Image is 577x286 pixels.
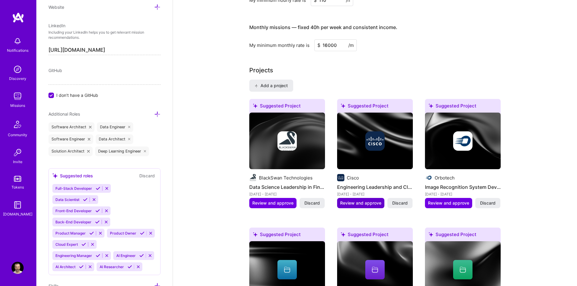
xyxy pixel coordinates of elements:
i: Accept [139,253,144,258]
div: Software Architect [48,122,95,132]
div: Invite [13,159,22,165]
div: Projects [249,66,273,75]
img: cover [337,113,413,169]
h4: Image Recognition System Development [425,183,501,191]
div: Solution Architect [48,146,93,156]
span: AI Engineer [116,253,136,258]
i: Reject [148,231,153,235]
button: Discard [387,198,413,208]
span: Full-Stack Developer [55,186,92,191]
button: Discard [300,198,325,208]
div: BlackSwan Technologies [259,175,313,181]
i: Reject [148,253,152,258]
i: icon SuggestedTeams [429,232,433,237]
span: AI Researcher [100,265,124,269]
img: Company logo [365,131,385,151]
img: User Avatar [12,262,24,274]
i: Accept [81,242,86,247]
h4: Data Science Leadership in Finance [249,183,325,191]
div: Discovery [9,75,26,82]
div: [DATE] - [DATE] [425,191,501,197]
div: Orbotech [435,175,455,181]
a: User Avatar [10,262,25,274]
div: Notifications [7,47,28,54]
span: Website [48,5,64,10]
img: Company logo [453,131,473,151]
img: Company logo [277,131,297,151]
p: Including your LinkedIn helps you to get relevant mission recommendations. [48,30,161,40]
i: icon Close [128,126,131,128]
i: Accept [89,231,94,235]
button: Review and approve [337,198,384,208]
div: [DATE] - [DATE] [337,191,413,197]
i: icon Close [88,138,90,140]
span: Discard [304,200,320,206]
span: AI Architect [55,265,75,269]
img: Company logo [249,174,257,181]
i: Accept [128,265,132,269]
img: Community [10,117,25,132]
div: My minimum monthly rate is [249,42,310,48]
div: Suggested Project [249,228,325,244]
div: [DOMAIN_NAME] [3,211,32,217]
img: cover [425,113,501,169]
i: Reject [104,186,109,191]
div: Suggested Project [249,99,325,115]
div: Suggested Project [337,228,413,244]
i: icon SuggestedTeams [341,104,345,108]
i: Accept [96,186,100,191]
div: Suggested roles [52,173,93,179]
i: Reject [104,253,109,258]
button: Discard [475,198,500,208]
span: Discard [480,200,496,206]
i: icon PlusBlack [255,84,258,87]
span: Review and approve [340,200,381,206]
i: Accept [96,253,100,258]
div: Community [8,132,27,138]
i: Accept [140,231,144,235]
span: I don't have a GitHub [56,92,98,98]
div: Deep Learning Engineer [95,146,149,156]
i: icon Close [128,138,131,140]
button: Review and approve [425,198,472,208]
img: discovery [12,63,24,75]
span: Cloud Expert [55,242,78,247]
i: Accept [95,220,100,224]
i: Reject [88,265,92,269]
i: icon SuggestedTeams [429,104,433,108]
span: Engineering Manager [55,253,92,258]
span: Additional Roles [48,111,80,117]
i: icon Close [144,150,146,153]
img: teamwork [12,90,24,102]
button: Review and approve [249,198,297,208]
span: Back-End Developer [55,220,91,224]
button: Discard [138,172,157,179]
img: logo [12,12,24,23]
i: icon SuggestedTeams [51,172,59,179]
h4: Monthly missions — fixed 40h per week and consistent income. [249,25,397,30]
img: tokens [14,176,21,182]
img: cover [249,113,325,169]
i: icon Close [87,150,90,153]
i: Reject [136,265,141,269]
input: XXX [314,39,357,51]
i: Reject [92,197,96,202]
span: $ [317,42,320,48]
span: LinkedIn [48,23,65,28]
div: Suggested Project [425,228,501,244]
i: Reject [104,209,109,213]
div: Data Engineer [97,122,134,132]
i: Accept [79,265,84,269]
div: Tokens [12,184,24,190]
div: [DATE] - [DATE] [249,191,325,197]
div: Data Architect [96,134,134,144]
span: Front-End Developer [55,209,92,213]
img: bell [12,35,24,47]
span: Add a project [255,83,288,89]
div: Cisco [347,175,359,181]
i: Accept [95,209,100,213]
button: Add a project [249,80,293,92]
span: Product Owner [110,231,136,235]
i: icon SuggestedTeams [341,232,345,237]
i: icon Close [89,126,91,128]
